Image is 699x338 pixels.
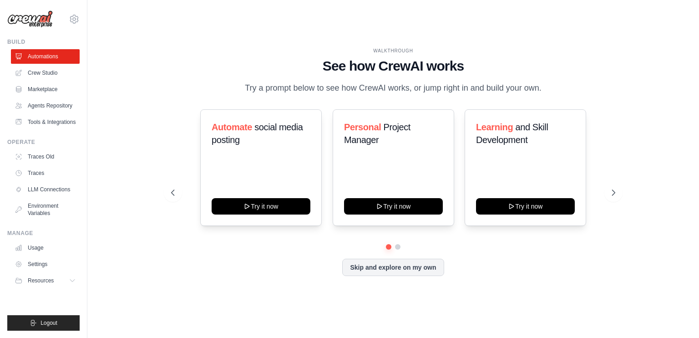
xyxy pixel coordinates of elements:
[212,198,310,215] button: Try it now
[11,149,80,164] a: Traces Old
[11,257,80,271] a: Settings
[11,115,80,129] a: Tools & Integrations
[171,58,615,74] h1: See how CrewAI works
[11,98,80,113] a: Agents Repository
[11,241,80,255] a: Usage
[240,82,546,95] p: Try a prompt below to see how CrewAI works, or jump right in and build your own.
[11,49,80,64] a: Automations
[11,182,80,197] a: LLM Connections
[344,198,443,215] button: Try it now
[344,122,410,145] span: Project Manager
[212,122,252,132] span: Automate
[7,38,80,46] div: Build
[212,122,303,145] span: social media posting
[11,82,80,97] a: Marketplace
[7,315,80,331] button: Logout
[7,230,80,237] div: Manage
[342,259,444,276] button: Skip and explore on my own
[41,319,57,327] span: Logout
[11,166,80,180] a: Traces
[11,273,80,288] button: Resources
[28,277,54,284] span: Resources
[7,138,80,146] div: Operate
[476,122,513,132] span: Learning
[171,47,615,54] div: WALKTHROUGH
[344,122,381,132] span: Personal
[11,199,80,220] a: Environment Variables
[7,10,53,28] img: Logo
[11,66,80,80] a: Crew Studio
[476,198,575,215] button: Try it now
